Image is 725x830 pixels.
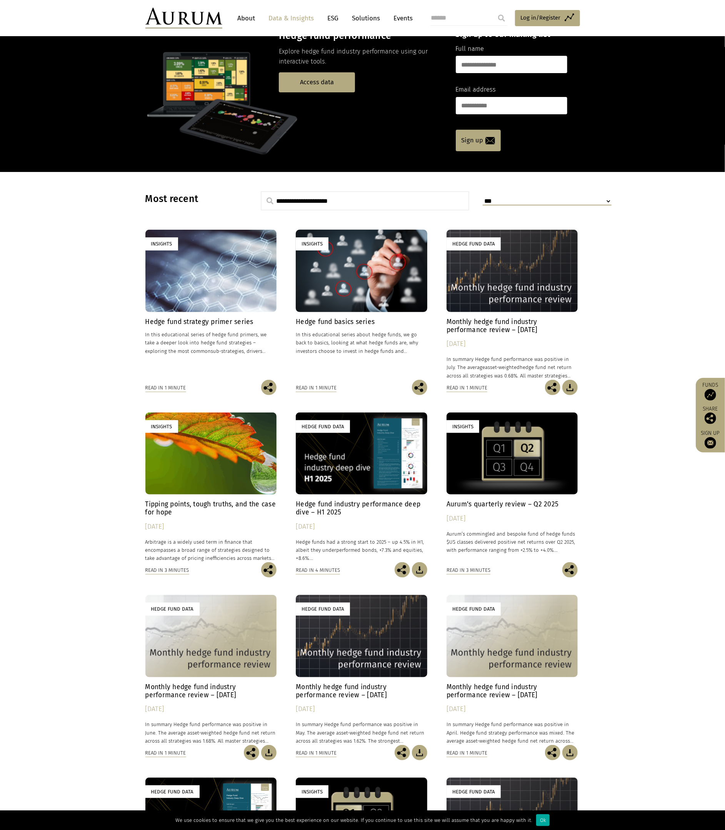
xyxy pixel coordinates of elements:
[261,380,277,395] img: Share this post
[390,11,413,25] a: Events
[348,11,384,25] a: Solutions
[145,566,189,574] div: Read in 3 minutes
[700,382,721,401] a: Funds
[447,412,578,562] a: Insights Aurum’s quarterly review – Q2 2025 [DATE] Aurum’s commingled and bespoke fund of hedge f...
[447,230,578,379] a: Hedge Fund Data Monthly hedge fund industry performance review – [DATE] [DATE] In summary Hedge f...
[296,785,328,798] div: Insights
[562,745,578,760] img: Download Article
[296,384,337,392] div: Read in 1 minute
[705,437,716,449] img: Sign up to our newsletter
[447,595,578,745] a: Hedge Fund Data Monthly hedge fund industry performance review – [DATE] [DATE] In summary Hedge f...
[296,704,427,715] div: [DATE]
[145,193,242,205] h3: Most recent
[296,521,427,532] div: [DATE]
[447,530,578,554] p: Aurum’s commingled and bespoke fund of hedge funds $US classes delivered positive net returns ove...
[521,13,561,22] span: Log in/Register
[447,749,487,757] div: Read in 1 minute
[296,237,328,250] div: Insights
[145,500,277,516] h4: Tipping points, tough truths, and the case for hope
[296,318,427,326] h4: Hedge fund basics series
[267,197,273,204] img: search.svg
[447,513,578,524] div: [DATE]
[296,720,427,745] p: In summary Hedge fund performance was positive in May. The average asset-weighted hedge fund net ...
[447,785,501,798] div: Hedge Fund Data
[456,85,496,95] label: Email address
[296,500,427,516] h4: Hedge fund industry performance deep dive – H1 2025
[515,10,580,26] a: Log in/Register
[145,331,277,355] p: In this educational series of hedge fund primers, we take a deeper look into hedge fund strategie...
[145,384,186,392] div: Read in 1 minute
[145,595,277,745] a: Hedge Fund Data Monthly hedge fund industry performance review – [DATE] [DATE] In summary Hedge f...
[145,683,277,699] h4: Monthly hedge fund industry performance review – [DATE]
[145,521,277,532] div: [DATE]
[145,785,200,798] div: Hedge Fund Data
[485,364,520,370] span: asset-weighted
[279,47,442,67] p: Explore hedge fund industry performance using our interactive tools.
[447,566,490,574] div: Read in 3 minutes
[145,237,178,250] div: Insights
[447,384,487,392] div: Read in 1 minute
[145,318,277,326] h4: Hedge fund strategy primer series
[705,412,716,424] img: Share this post
[447,355,578,379] p: In summary Hedge fund performance was positive in July. The average hedge fund net return across ...
[261,745,277,760] img: Download Article
[296,595,427,745] a: Hedge Fund Data Monthly hedge fund industry performance review – [DATE] [DATE] In summary Hedge f...
[447,420,479,433] div: Insights
[145,420,178,433] div: Insights
[145,749,186,757] div: Read in 1 minute
[412,562,427,578] img: Download Article
[494,10,509,26] input: Submit
[447,500,578,508] h4: Aurum’s quarterly review – Q2 2025
[447,339,578,349] div: [DATE]
[536,814,550,826] div: Ok
[145,412,277,562] a: Insights Tipping points, tough truths, and the case for hope [DATE] Arbitrage is a widely used te...
[145,720,277,745] p: In summary Hedge fund performance was positive in June. The average asset-weighted hedge fund net...
[145,230,277,379] a: Insights Hedge fund strategy primer series In this educational series of hedge fund primers, we t...
[395,562,410,578] img: Share this post
[700,430,721,449] a: Sign up
[447,237,501,250] div: Hedge Fund Data
[296,566,340,574] div: Read in 4 minutes
[265,11,318,25] a: Data & Insights
[545,380,560,395] img: Share this post
[211,348,244,354] span: sub-strategies
[700,406,721,424] div: Share
[485,137,495,144] img: email-icon
[296,230,427,379] a: Insights Hedge fund basics series In this educational series about hedge funds, we go back to bas...
[296,412,427,562] a: Hedge Fund Data Hedge fund industry performance deep dive – H1 2025 [DATE] Hedge funds had a stro...
[296,331,427,355] p: In this educational series about hedge funds, we go back to basics, looking at what hedge funds a...
[447,683,578,699] h4: Monthly hedge fund industry performance review – [DATE]
[145,704,277,715] div: [DATE]
[145,603,200,615] div: Hedge Fund Data
[296,603,350,615] div: Hedge Fund Data
[324,11,343,25] a: ESG
[296,538,427,562] p: Hedge funds had a strong start to 2025 – up 4.5% in H1, albeit they underperformed bonds, +7.3% a...
[296,420,350,433] div: Hedge Fund Data
[412,745,427,760] img: Download Article
[447,603,501,615] div: Hedge Fund Data
[447,720,578,745] p: In summary Hedge fund performance was positive in April. Hedge fund strategy performance was mixe...
[705,389,716,401] img: Access Funds
[562,380,578,395] img: Download Article
[244,745,259,760] img: Share this post
[261,562,277,578] img: Share this post
[145,8,222,28] img: Aurum
[296,749,337,757] div: Read in 1 minute
[447,704,578,715] div: [DATE]
[545,745,560,760] img: Share this post
[234,11,259,25] a: About
[456,44,484,54] label: Full name
[395,745,410,760] img: Share this post
[145,538,277,562] p: Arbitrage is a widely used term in finance that encompasses a broad range of strategies designed ...
[562,562,578,578] img: Share this post
[412,380,427,395] img: Share this post
[447,318,578,334] h4: Monthly hedge fund industry performance review – [DATE]
[296,683,427,699] h4: Monthly hedge fund industry performance review – [DATE]
[279,72,355,92] a: Access data
[456,130,501,151] a: Sign up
